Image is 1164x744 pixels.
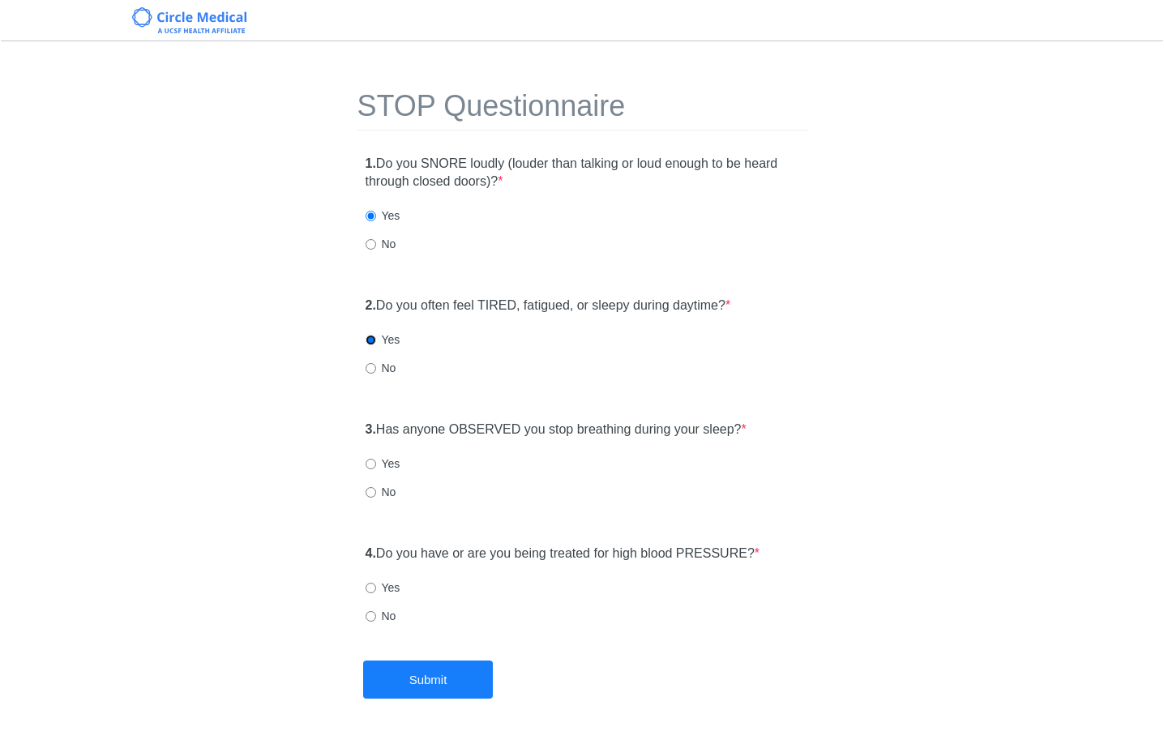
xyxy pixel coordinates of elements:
[366,545,760,563] label: Do you have or are you being treated for high blood PRESSURE?
[366,611,376,622] input: No
[366,363,376,374] input: No
[366,459,376,469] input: Yes
[366,297,731,315] label: Do you often feel TIRED, fatigued, or sleepy during daytime?
[366,360,396,376] label: No
[366,211,376,221] input: Yes
[366,583,376,593] input: Yes
[366,155,799,192] label: Do you SNORE loudly (louder than talking or loud enough to be heard through closed doors)?
[366,298,376,312] strong: 2.
[366,455,400,472] label: Yes
[132,7,246,33] img: Circle Medical Logo
[366,608,396,624] label: No
[363,661,493,699] button: Submit
[366,487,376,498] input: No
[366,579,400,596] label: Yes
[366,239,376,250] input: No
[366,331,400,348] label: Yes
[366,156,376,170] strong: 1.
[366,335,376,345] input: Yes
[366,421,747,439] label: Has anyone OBSERVED you stop breathing during your sleep?
[366,207,400,224] label: Yes
[366,422,376,436] strong: 3.
[366,236,396,252] label: No
[357,90,807,130] h1: STOP Questionnaire
[366,546,376,560] strong: 4.
[366,484,396,500] label: No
